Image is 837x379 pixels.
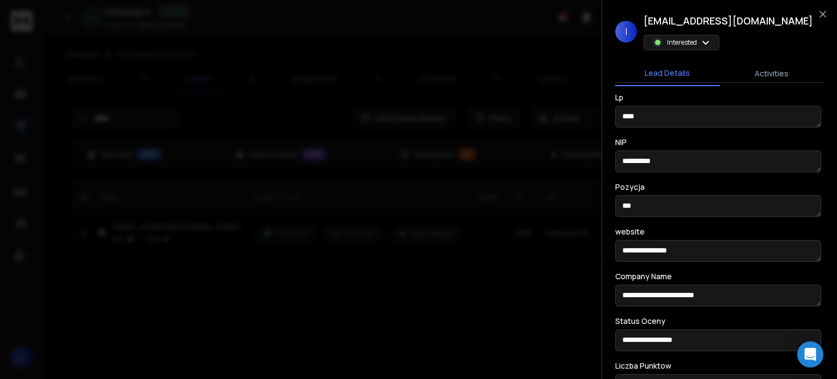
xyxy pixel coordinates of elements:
[720,62,824,86] button: Activities
[615,183,645,191] label: Pozycja
[615,228,645,236] label: website
[615,94,623,101] label: Lp
[797,341,823,368] div: Open Intercom Messenger
[615,362,671,370] label: Liczba Punktow
[667,38,697,47] p: Interested
[615,317,665,325] label: Status Oceny
[615,273,672,280] label: Company Name
[644,13,813,28] h1: [EMAIL_ADDRESS][DOMAIN_NAME]
[615,21,637,43] span: I
[615,139,627,146] label: NIP
[615,61,720,86] button: Lead Details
